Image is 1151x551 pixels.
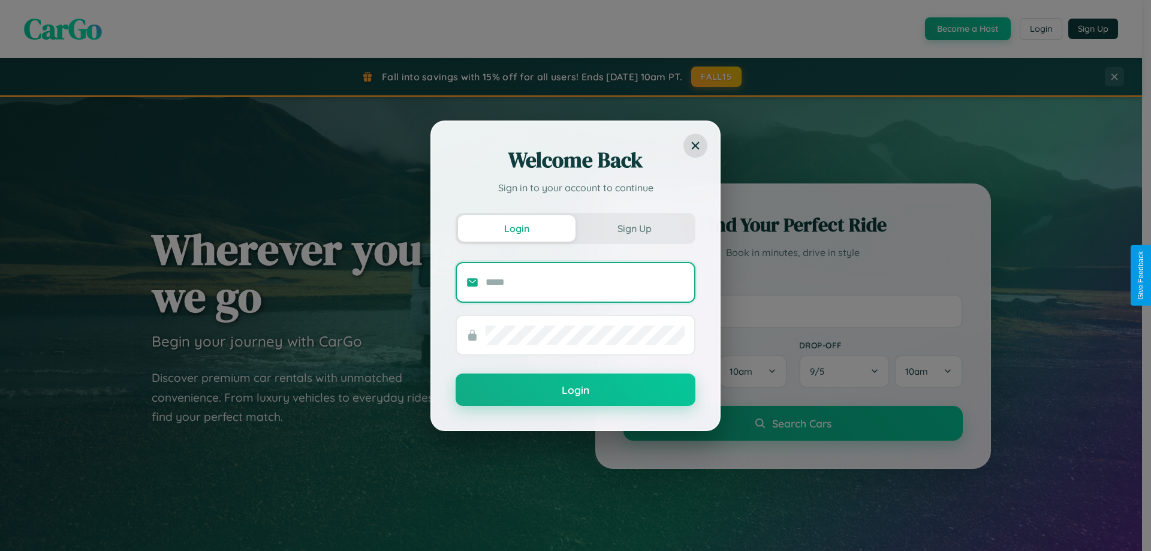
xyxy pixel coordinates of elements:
[456,146,695,174] h2: Welcome Back
[1137,251,1145,300] div: Give Feedback
[458,215,575,242] button: Login
[456,374,695,406] button: Login
[456,180,695,195] p: Sign in to your account to continue
[575,215,693,242] button: Sign Up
